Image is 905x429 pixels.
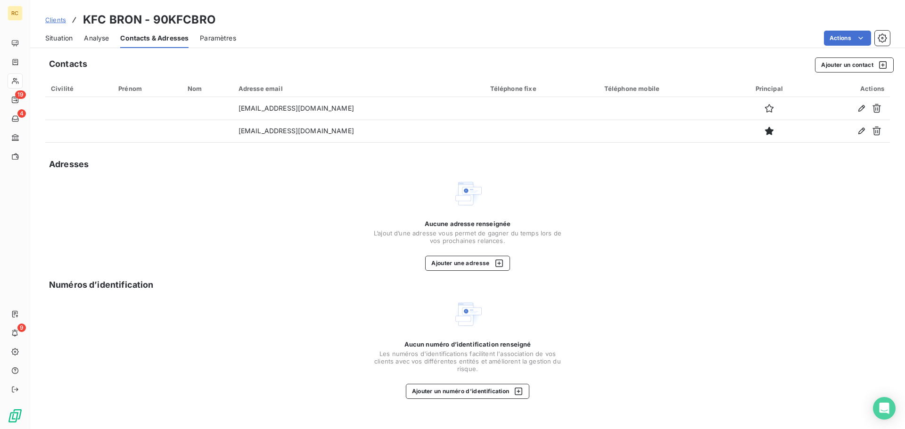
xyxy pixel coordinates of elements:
div: Actions [813,85,884,92]
div: Téléphone fixe [490,85,593,92]
button: Ajouter un contact [815,57,894,73]
h5: Numéros d’identification [49,278,154,291]
span: 4 [17,109,26,118]
div: Principal [736,85,802,92]
span: 9 [17,324,26,332]
span: L’ajout d’une adresse vous permet de gagner du temps lors de vos prochaines relances. [373,229,562,244]
td: [EMAIL_ADDRESS][DOMAIN_NAME] [233,120,485,142]
span: Contacts & Adresses [120,33,189,43]
button: Actions [824,31,871,46]
img: Empty state [452,178,483,209]
button: Ajouter un numéro d’identification [406,384,530,399]
div: Nom [188,85,227,92]
a: Clients [45,15,66,24]
td: [EMAIL_ADDRESS][DOMAIN_NAME] [233,97,485,120]
span: Aucun numéro d’identification renseigné [404,340,531,348]
div: Adresse email [239,85,479,92]
span: 19 [15,90,26,99]
div: Prénom [118,85,176,92]
div: Open Intercom Messenger [873,397,896,420]
span: Situation [45,33,73,43]
span: Analyse [84,33,109,43]
div: Civilité [51,85,107,92]
img: Logo LeanPay [8,408,23,423]
h3: KFC BRON - 90KFCBRO [83,11,216,28]
button: Ajouter une adresse [425,256,510,271]
span: Paramètres [200,33,236,43]
span: Aucune adresse renseignée [425,220,511,227]
span: Clients [45,16,66,24]
span: Les numéros d'identifications facilitent l'association de vos clients avec vos différentes entité... [373,350,562,372]
h5: Contacts [49,57,87,71]
h5: Adresses [49,158,89,171]
div: RC [8,6,23,21]
div: Téléphone mobile [604,85,725,92]
img: Empty state [452,299,483,329]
